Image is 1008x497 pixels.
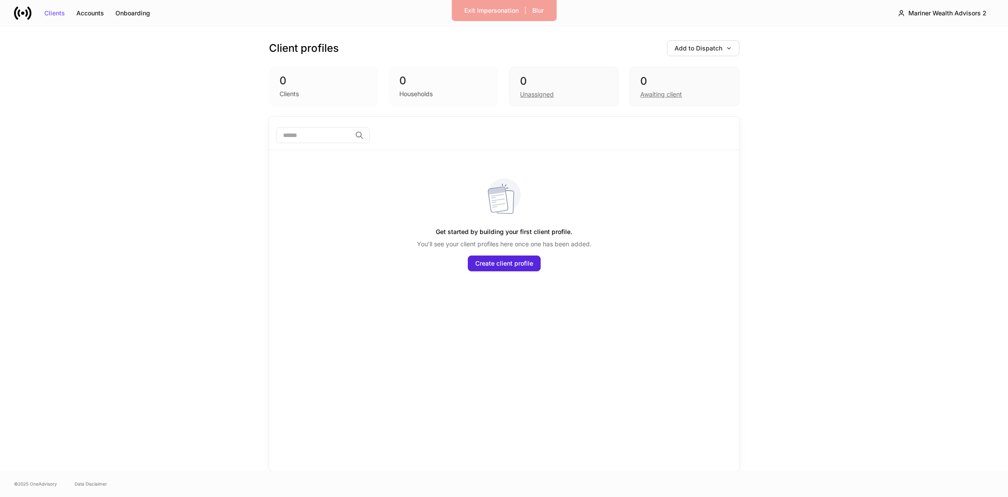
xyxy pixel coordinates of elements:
[110,6,156,20] button: Onboarding
[629,67,739,106] div: 0Awaiting client
[509,67,619,106] div: 0Unassigned
[269,41,339,55] h3: Client profiles
[76,10,104,16] div: Accounts
[908,10,986,16] div: Mariner Wealth Advisors 2
[417,240,592,248] p: You'll see your client profiles here once one has been added.
[520,90,554,99] div: Unassigned
[436,224,572,240] h5: Get started by building your first client profile.
[532,7,544,14] div: Blur
[71,6,110,20] button: Accounts
[14,480,57,487] span: © 2025 OneAdvisory
[475,260,533,267] div: Create client profile
[520,74,608,88] div: 0
[75,480,107,487] a: Data Disclaimer
[459,4,524,18] button: Exit Impersonation
[640,74,728,88] div: 0
[640,90,682,99] div: Awaiting client
[667,40,739,56] button: Add to Dispatch
[44,10,65,16] div: Clients
[115,10,150,16] div: Onboarding
[674,45,732,51] div: Add to Dispatch
[527,4,549,18] button: Blur
[280,74,368,88] div: 0
[399,90,433,98] div: Households
[890,5,994,21] button: Mariner Wealth Advisors 2
[468,256,541,271] button: Create client profile
[39,6,71,20] button: Clients
[464,7,519,14] div: Exit Impersonation
[399,74,488,88] div: 0
[280,90,299,98] div: Clients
